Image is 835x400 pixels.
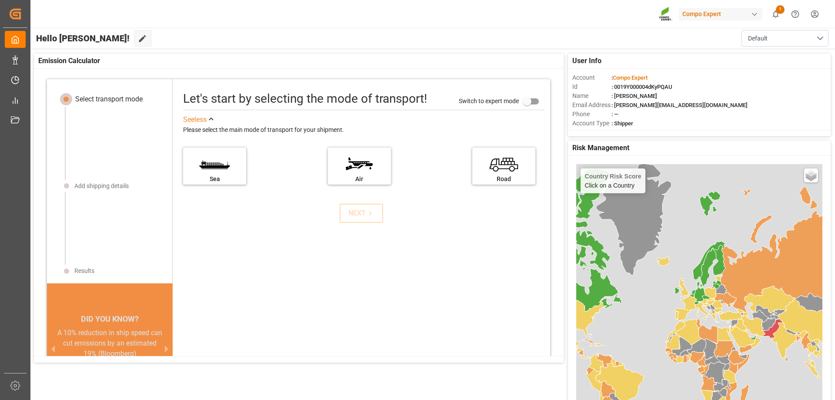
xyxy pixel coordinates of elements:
div: Let's start by selecting the mode of transport! [183,90,427,108]
div: Results [74,266,94,276]
span: Switch to expert mode [459,97,519,104]
span: Phone [572,110,611,119]
a: Layers [804,168,818,182]
div: NEXT [348,208,375,218]
span: Emission Calculator [38,56,100,66]
button: show 1 new notifications [766,4,785,24]
span: : [611,74,648,81]
button: open menu [741,30,828,47]
div: Click on a Country [585,173,641,189]
button: Help Center [785,4,805,24]
span: : — [611,111,618,118]
span: : Shipper [611,120,633,127]
button: NEXT [340,204,383,223]
img: Screenshot%202023-09-29%20at%2010.02.21.png_1712312052.png [659,7,673,22]
span: : [PERSON_NAME] [611,93,657,99]
div: DID YOU KNOW? [47,309,173,328]
span: Hello [PERSON_NAME]! [36,30,130,47]
span: : 0019Y000004dKyPQAU [611,84,672,90]
span: 1 [776,5,785,14]
div: See less [183,114,207,125]
div: Please select the main mode of transport for your shipment. [183,125,544,135]
button: Compo Expert [679,6,766,22]
span: Default [748,34,768,43]
span: Name [572,91,611,101]
button: next slide / item [160,328,173,370]
span: User Info [572,56,601,66]
span: : [PERSON_NAME][EMAIL_ADDRESS][DOMAIN_NAME] [611,102,748,108]
button: previous slide / item [47,328,59,370]
span: Compo Expert [613,74,648,81]
div: Road [477,175,531,184]
span: Account Type [572,119,611,128]
span: Id [572,82,611,91]
div: Select transport mode [75,94,143,104]
div: A 10% reduction in ship speed can cut emissions by an estimated 19% (Bloomberg) [57,328,162,359]
span: Risk Management [572,143,629,153]
span: Email Address [572,101,611,110]
div: Compo Expert [679,8,762,20]
div: Sea [187,175,242,184]
span: Account [572,73,611,82]
div: Add shipping details [74,182,129,191]
h4: Country Risk Score [585,173,641,180]
div: Air [332,175,387,184]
